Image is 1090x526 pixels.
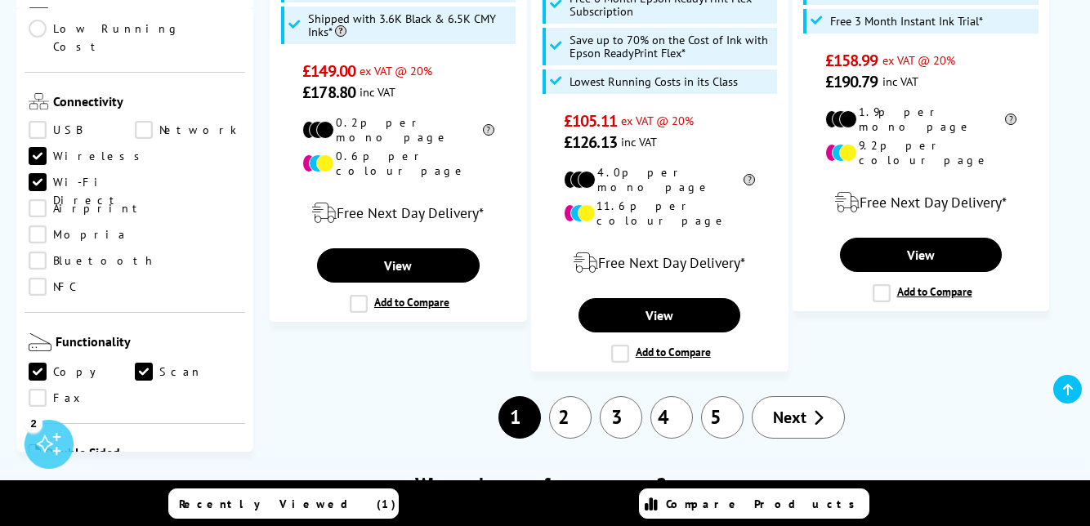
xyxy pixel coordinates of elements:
[45,444,241,464] span: Double Sided
[666,497,864,511] span: Compare Products
[825,105,1016,134] li: 1.9p per mono page
[29,121,135,139] a: USB
[53,93,241,113] span: Connectivity
[29,252,156,270] a: Bluetooth
[825,138,1016,167] li: 9.2p per colour page
[830,15,983,28] span: Free 3 Month Instant Ink Trial*
[29,147,149,165] a: Wireless
[564,110,617,131] span: £105.11
[873,284,972,302] label: Add to Compare
[825,50,878,71] span: £158.99
[752,396,845,439] a: Next
[168,488,399,519] a: Recently Viewed (1)
[564,198,755,228] li: 11.6p per colour page
[135,121,241,139] a: Network
[540,240,780,286] div: modal_delivery
[317,248,479,283] a: View
[825,71,878,92] span: £190.79
[882,52,955,68] span: ex VAT @ 20%
[621,113,694,128] span: ex VAT @ 20%
[360,84,395,100] span: inc VAT
[773,407,806,428] span: Next
[600,396,642,439] a: 3
[882,74,918,89] span: inc VAT
[570,75,738,88] span: Lowest Running Costs in its Class
[135,363,241,381] a: Scan
[29,225,135,243] a: Mopria
[802,180,1041,225] div: modal_delivery
[564,131,617,153] span: £126.13
[25,414,42,432] div: 2
[29,199,145,217] a: Airprint
[302,149,494,178] li: 0.6p per colour page
[29,389,135,407] a: Fax
[56,333,241,354] span: Functionality
[549,396,592,439] a: 2
[29,20,241,56] a: Low Running Cost
[639,488,869,519] a: Compare Products
[302,115,494,145] li: 0.2p per mono page
[302,82,355,103] span: £178.80
[621,134,657,149] span: inc VAT
[579,298,740,332] a: View
[29,363,135,381] a: Copy
[564,165,755,194] li: 4.0p per mono page
[29,278,135,296] a: NFC
[29,333,51,351] img: Functionality
[360,63,432,78] span: ex VAT @ 20%
[29,173,135,191] a: Wi-Fi Direct
[179,497,396,511] span: Recently Viewed (1)
[33,472,1057,497] h2: Why buy from us?
[350,295,449,313] label: Add to Compare
[840,238,1002,272] a: View
[611,345,711,363] label: Add to Compare
[279,190,518,236] div: modal_delivery
[701,396,744,439] a: 5
[650,396,693,439] a: 4
[29,93,49,109] img: Connectivity
[302,60,355,82] span: £149.00
[570,33,773,60] span: Save up to 70% on the Cost of Ink with Epson ReadyPrint Flex*
[308,12,511,38] span: Shipped with 3.6K Black & 6.5K CMY Inks*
